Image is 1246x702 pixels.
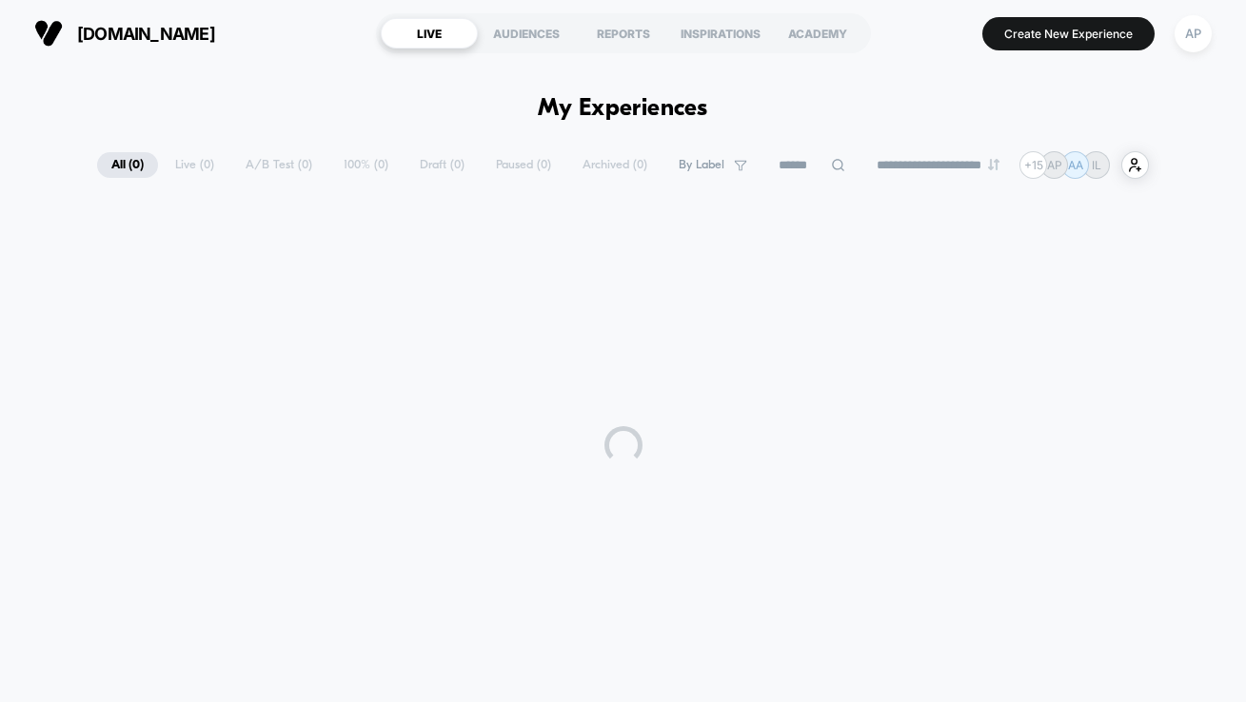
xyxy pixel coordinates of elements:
[97,152,158,178] span: All ( 0 )
[1169,14,1217,53] button: AP
[34,19,63,48] img: Visually logo
[988,159,999,170] img: end
[1092,158,1101,172] p: IL
[769,18,866,49] div: ACADEMY
[982,17,1155,50] button: Create New Experience
[1068,158,1083,172] p: AA
[679,158,724,172] span: By Label
[672,18,769,49] div: INSPIRATIONS
[29,18,221,49] button: [DOMAIN_NAME]
[1047,158,1062,172] p: AP
[538,95,708,123] h1: My Experiences
[1019,151,1047,179] div: + 15
[77,24,215,44] span: [DOMAIN_NAME]
[381,18,478,49] div: LIVE
[575,18,672,49] div: REPORTS
[478,18,575,49] div: AUDIENCES
[1175,15,1212,52] div: AP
